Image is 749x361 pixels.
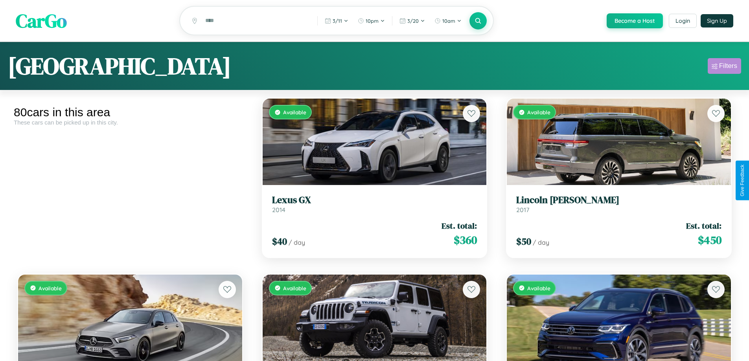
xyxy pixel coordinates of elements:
span: 2014 [272,206,285,214]
button: Sign Up [701,14,733,27]
span: $ 450 [698,232,721,248]
span: Available [527,109,550,115]
span: $ 50 [516,235,531,248]
span: 2017 [516,206,529,214]
button: 3/11 [321,15,352,27]
button: Login [669,14,697,28]
h3: Lincoln [PERSON_NAME] [516,194,721,206]
span: Est. total: [442,220,477,231]
span: Available [283,285,306,291]
h1: [GEOGRAPHIC_DATA] [8,50,231,82]
span: Available [39,285,62,291]
span: CarGo [16,8,67,34]
span: Available [283,109,306,115]
span: 10pm [366,18,379,24]
span: 10am [442,18,455,24]
div: These cars can be picked up in this city. [14,119,247,126]
span: / day [289,238,305,246]
button: 10pm [354,15,389,27]
span: $ 40 [272,235,287,248]
button: Filters [708,58,741,74]
span: 3 / 11 [333,18,342,24]
div: 80 cars in this area [14,106,247,119]
span: 3 / 20 [407,18,419,24]
button: Become a Host [607,13,663,28]
span: $ 360 [454,232,477,248]
button: 3/20 [396,15,429,27]
span: Available [527,285,550,291]
span: / day [533,238,549,246]
div: Filters [719,62,737,70]
a: Lexus GX2014 [272,194,477,214]
h3: Lexus GX [272,194,477,206]
span: Est. total: [686,220,721,231]
div: Give Feedback [740,165,745,196]
a: Lincoln [PERSON_NAME]2017 [516,194,721,214]
button: 10am [431,15,466,27]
